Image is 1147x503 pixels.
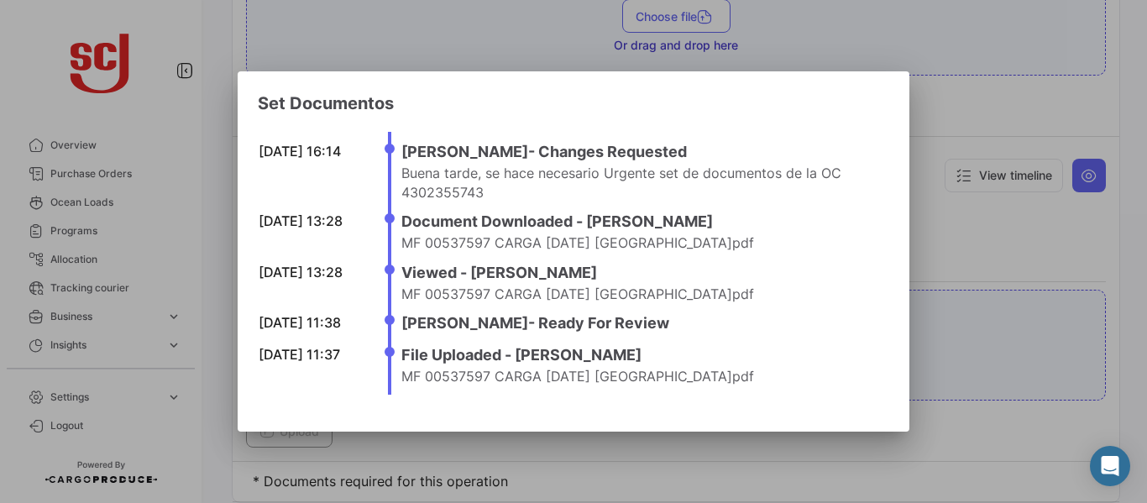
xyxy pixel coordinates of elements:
[401,210,879,233] h4: Document Downloaded - [PERSON_NAME]
[259,263,359,281] div: [DATE] 13:28
[401,165,841,200] span: Buena tarde, se hace necesario Urgente set de documentos de la OC 4302355743
[1090,446,1130,486] div: Abrir Intercom Messenger
[401,368,754,385] span: MF 00537597 CARGA [DATE] [GEOGRAPHIC_DATA]pdf
[401,343,879,367] h4: File Uploaded - [PERSON_NAME]
[401,234,754,251] span: MF 00537597 CARGA [DATE] [GEOGRAPHIC_DATA]pdf
[401,140,879,164] h4: [PERSON_NAME] - Changes Requested
[258,92,889,115] h3: Set Documentos
[259,142,359,160] div: [DATE] 16:14
[401,312,879,335] h4: [PERSON_NAME] - Ready For Review
[401,261,879,285] h4: Viewed - [PERSON_NAME]
[259,313,359,332] div: [DATE] 11:38
[259,212,359,230] div: [DATE] 13:28
[401,286,754,302] span: MF 00537597 CARGA [DATE] [GEOGRAPHIC_DATA]pdf
[259,345,359,364] div: [DATE] 11:37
